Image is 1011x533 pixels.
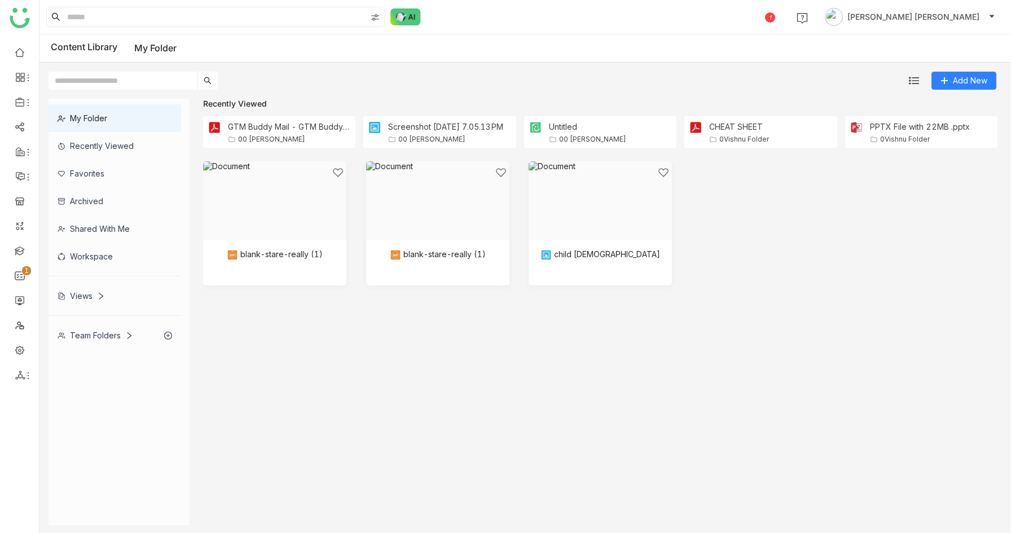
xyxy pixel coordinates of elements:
p: 1 [24,265,29,276]
div: 1 [765,12,775,23]
img: Folder [368,121,381,134]
img: Document [529,161,672,240]
div: 00 [PERSON_NAME] [398,135,465,143]
img: help.svg [797,12,808,24]
div: Recently Viewed [203,99,997,108]
div: Team Folders [58,331,133,340]
img: Document [203,161,346,240]
img: Folder [529,121,542,134]
div: My Folder [49,104,181,132]
div: GTM Buddy Mail - GTM Buddy People Research & Account Map – Summary Report.pdf [228,122,351,131]
a: My Folder [134,42,177,54]
div: 0Vishnu Folder [880,135,930,143]
button: [PERSON_NAME] [PERSON_NAME] [823,8,997,26]
div: Favorites [49,160,181,187]
div: PPTX File with 22MB .pptx [870,122,970,131]
span: [PERSON_NAME] [PERSON_NAME] [847,11,979,23]
img: logo [10,8,30,28]
img: folder.svg [388,135,396,143]
img: png.svg [540,249,552,261]
img: gif.svg [227,249,238,261]
div: Recently Viewed [49,132,181,160]
div: Archived [49,187,181,215]
img: folder.svg [549,135,557,143]
div: blank-stare-really (1) [227,249,323,261]
img: search-type.svg [371,13,380,22]
div: Screenshot [DATE] 7.05.13 PM [388,122,503,131]
div: blank-stare-really (1) [389,249,485,261]
span: Add New [953,74,987,87]
button: Add New [931,72,996,90]
div: CHEAT SHEET [709,122,769,131]
div: Content Library [51,41,177,55]
nz-badge-sup: 1 [22,266,31,275]
div: 00 [PERSON_NAME] [238,135,305,143]
img: folder.svg [228,135,236,143]
img: folder.svg [870,135,878,143]
div: Views [58,291,105,301]
img: Document [366,161,509,240]
div: Untitled [549,122,626,131]
img: ask-buddy-normal.svg [390,8,421,25]
img: Folder [208,121,221,134]
div: 00 [PERSON_NAME] [559,135,626,143]
div: 0Vishnu Folder [719,135,769,143]
div: child [DEMOGRAPHIC_DATA] [540,249,660,261]
img: avatar [825,8,843,26]
img: list.svg [909,76,919,86]
img: gif.svg [389,249,401,261]
img: Folder [850,121,863,134]
img: Folder [689,121,702,134]
div: Workspace [49,243,181,270]
img: folder.svg [709,135,717,143]
div: Shared with me [49,215,181,243]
